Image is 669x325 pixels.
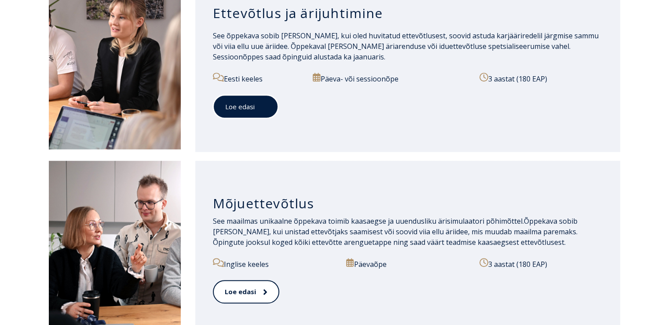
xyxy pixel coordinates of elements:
p: 3 aastat (180 EAP) [479,258,594,270]
span: Õppekava sobib [PERSON_NAME], kui unistad ettevõtjaks saamisest või soovid viia ellu äriidee, mis... [213,216,578,247]
p: Päeva- või sessioonõpe [313,73,469,84]
h3: Ettevõtlus ja ärijuhtimine [213,5,603,22]
p: Eesti keeles [213,73,303,84]
h3: Mõjuettevõtlus [213,195,603,212]
p: Päevaõpe [346,258,469,270]
a: Loe edasi [213,95,278,119]
span: See õppekava sobib [PERSON_NAME], kui oled huvitatud ettevõtlusest, soovid astuda karjääriredelil... [213,31,599,62]
a: Loe edasi [213,280,279,303]
p: 3 aastat (180 EAP) [479,73,603,84]
span: See maailmas unikaalne õppekava toimib kaasaegse ja uuendusliku ärisimulaatori põhimõttel. [213,216,524,226]
p: Inglise keeles [213,258,336,270]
